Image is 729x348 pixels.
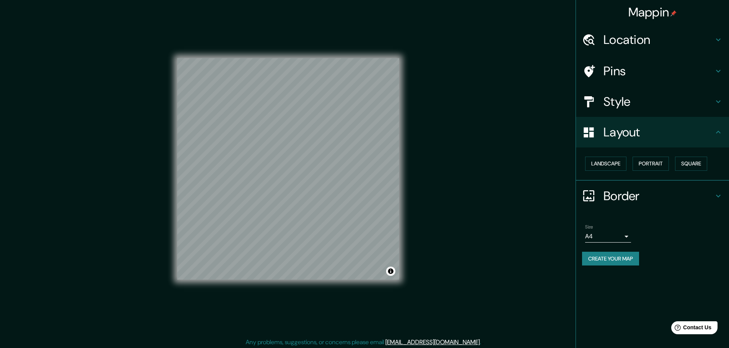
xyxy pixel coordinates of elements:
h4: Location [603,32,714,47]
p: Any problems, suggestions, or concerns please email . [246,338,481,347]
iframe: Help widget launcher [661,318,721,340]
div: Pins [576,56,729,86]
h4: Border [603,188,714,204]
h4: Mappin [628,5,677,20]
div: Border [576,181,729,211]
h4: Pins [603,63,714,79]
h4: Style [603,94,714,109]
img: pin-icon.png [670,10,677,16]
div: Layout [576,117,729,147]
button: Create your map [582,252,639,266]
button: Portrait [633,157,669,171]
button: Square [675,157,707,171]
div: . [481,338,482,347]
canvas: Map [177,58,399,280]
button: Toggle attribution [386,267,395,276]
div: . [482,338,484,347]
label: Size [585,223,593,230]
div: A4 [585,230,631,243]
button: Landscape [585,157,626,171]
a: [EMAIL_ADDRESS][DOMAIN_NAME] [385,338,480,346]
div: Style [576,86,729,117]
div: Location [576,24,729,55]
h4: Layout [603,125,714,140]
